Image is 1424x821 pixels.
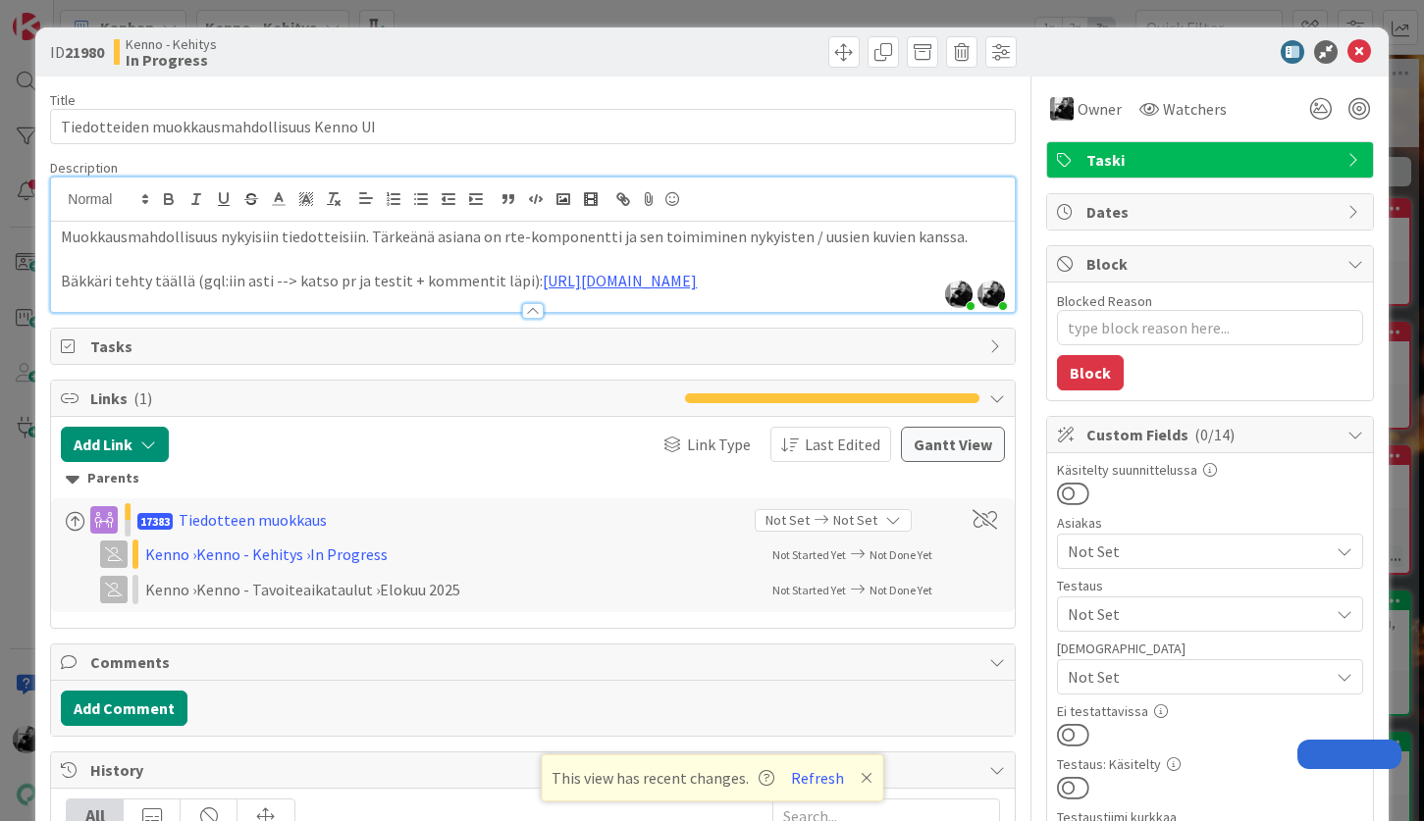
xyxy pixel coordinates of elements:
button: Refresh [784,765,851,791]
span: Taski [1086,148,1338,172]
span: Last Edited [805,433,880,456]
span: This view has recent changes. [552,766,774,790]
input: type card name here... [50,109,1015,144]
button: Add Comment [61,691,187,726]
span: Block [1086,252,1338,276]
div: Tiedotteen muokkaus [179,508,327,532]
span: Not Set [1068,665,1329,689]
span: ( 1 ) [133,388,152,408]
a: [URL][DOMAIN_NAME] [543,271,697,290]
div: Testaus: Käsitelty [1057,757,1363,771]
span: Not Set [765,510,810,531]
button: Last Edited [770,427,891,462]
div: Käsitelty suunnittelussa [1057,463,1363,477]
span: Tasks [90,334,978,358]
div: Asiakas [1057,516,1363,530]
span: Not Done Yet [870,583,932,597]
span: Link Type [687,433,751,456]
b: In Progress [126,52,217,68]
span: Description [50,159,118,177]
img: owX6Yn8Gtf0HfL41GjgUujKB69pzPBlN.jpeg [945,281,973,308]
span: Custom Fields [1086,423,1338,446]
b: 21980 [65,42,104,62]
p: Muokkausmahdollisuus nykyisiin tiedotteisiin. Tärkeänä asiana on rte-komponentti ja sen toimimine... [61,226,1004,248]
button: Add Link [61,427,169,462]
span: Owner [1078,97,1122,121]
label: Blocked Reason [1057,292,1152,310]
div: Kenno › Kenno - Tavoiteaikataulut › Elokuu 2025 [145,578,656,601]
span: History [90,758,978,782]
div: Ei testattavissa [1057,704,1363,718]
div: Parents [66,468,999,489]
button: Block [1057,355,1124,390]
p: Bäkkäri tehty täällä (gql:iin asti --> katso pr ja testit + kommentit läpi): [61,270,1004,292]
span: Not Done Yet [870,547,932,562]
span: ID [50,40,104,64]
span: 17383 [137,513,173,530]
span: Watchers [1163,97,1227,121]
span: Kenno - Kehitys [126,36,217,52]
img: owX6Yn8Gtf0HfL41GjgUujKB69pzPBlN.jpeg [977,281,1005,308]
img: KM [1050,97,1074,121]
span: ( 0/14 ) [1194,425,1235,444]
span: Not Set [1068,602,1329,626]
span: Not Started Yet [772,583,846,597]
button: Gantt View [901,427,1005,462]
label: Title [50,91,76,109]
div: Testaus [1057,579,1363,592]
span: Not Set [1068,539,1329,563]
div: Kenno › Kenno - Kehitys › In Progress [145,542,656,566]
span: Dates [1086,200,1338,224]
span: Links [90,386,674,410]
span: Not Started Yet [772,547,846,562]
div: [DEMOGRAPHIC_DATA] [1057,641,1363,655]
span: Comments [90,650,978,674]
span: Not Set [833,510,877,531]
